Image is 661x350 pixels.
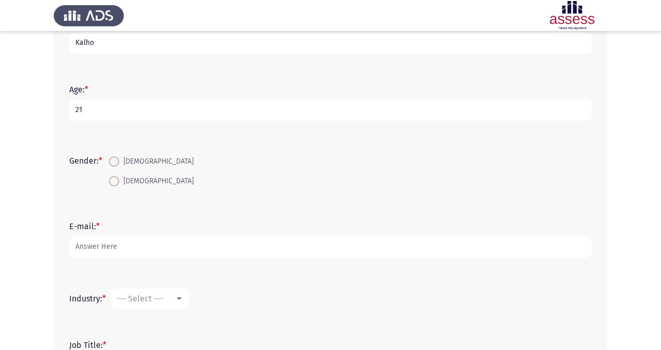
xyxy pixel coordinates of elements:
label: Industry: [69,294,106,304]
input: add answer text [69,100,592,121]
input: add answer text [69,33,592,54]
span: [DEMOGRAPHIC_DATA] [119,155,194,168]
input: add answer text [69,236,592,258]
label: Age: [69,85,88,94]
span: --- Select --- [117,294,163,304]
label: E-mail: [69,221,100,231]
span: [DEMOGRAPHIC_DATA] [119,175,194,187]
img: Assess Talent Management logo [54,1,124,30]
label: Job Title: [69,340,106,350]
label: Gender: [69,156,102,166]
img: Assessment logo of ASSESS Focus 4 Module Assessment (EN/AR) (Advanced - IB) [537,1,607,30]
